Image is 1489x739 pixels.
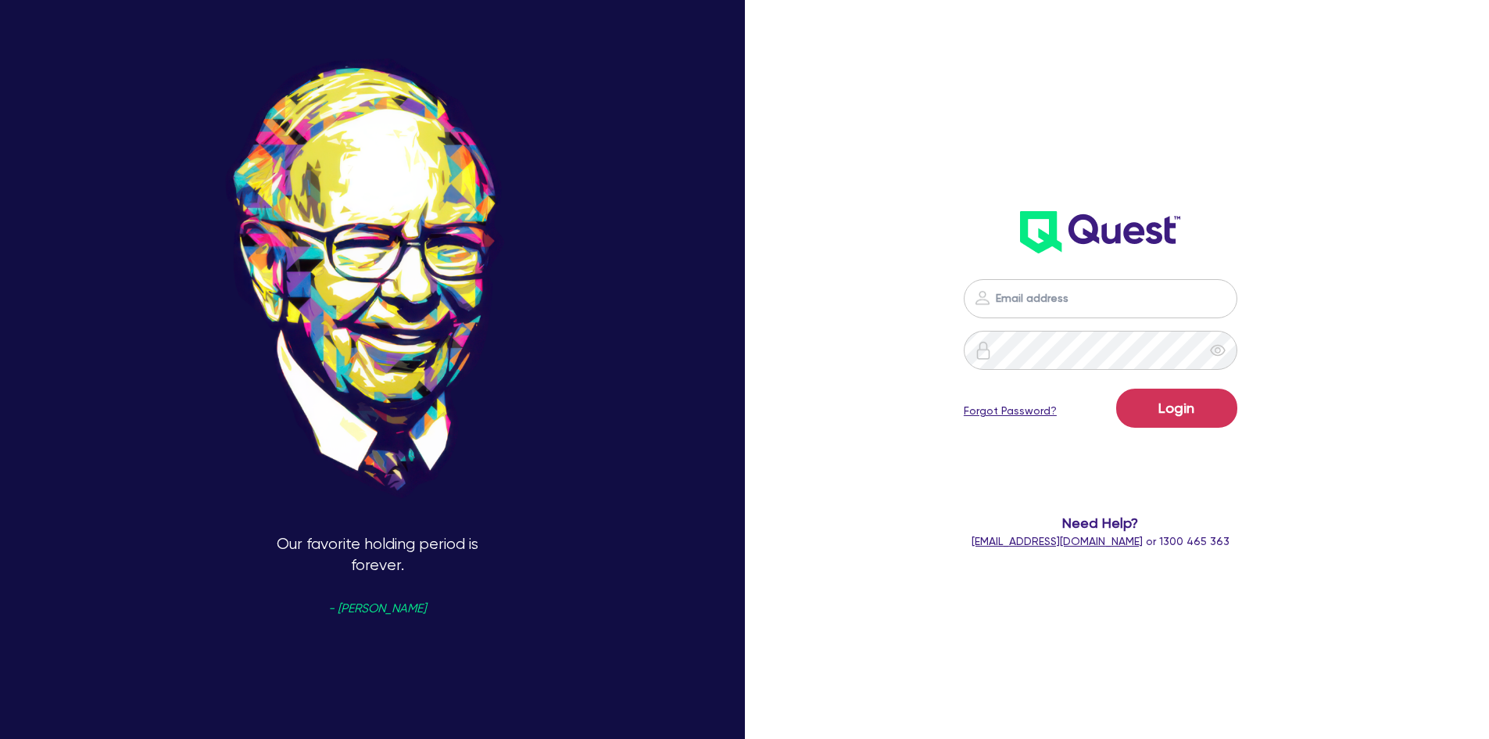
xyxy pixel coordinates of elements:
a: Forgot Password? [964,403,1057,419]
img: icon-password [973,289,992,307]
span: or 1300 465 363 [972,535,1229,547]
img: icon-password [974,341,993,360]
span: Need Help? [901,512,1301,533]
input: Email address [964,279,1237,318]
span: eye [1210,343,1226,358]
a: [EMAIL_ADDRESS][DOMAIN_NAME] [972,535,1143,547]
img: wH2k97JdezQIQAAAABJRU5ErkJggg== [1020,211,1180,253]
span: - [PERSON_NAME] [328,603,426,615]
button: Login [1116,389,1237,428]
